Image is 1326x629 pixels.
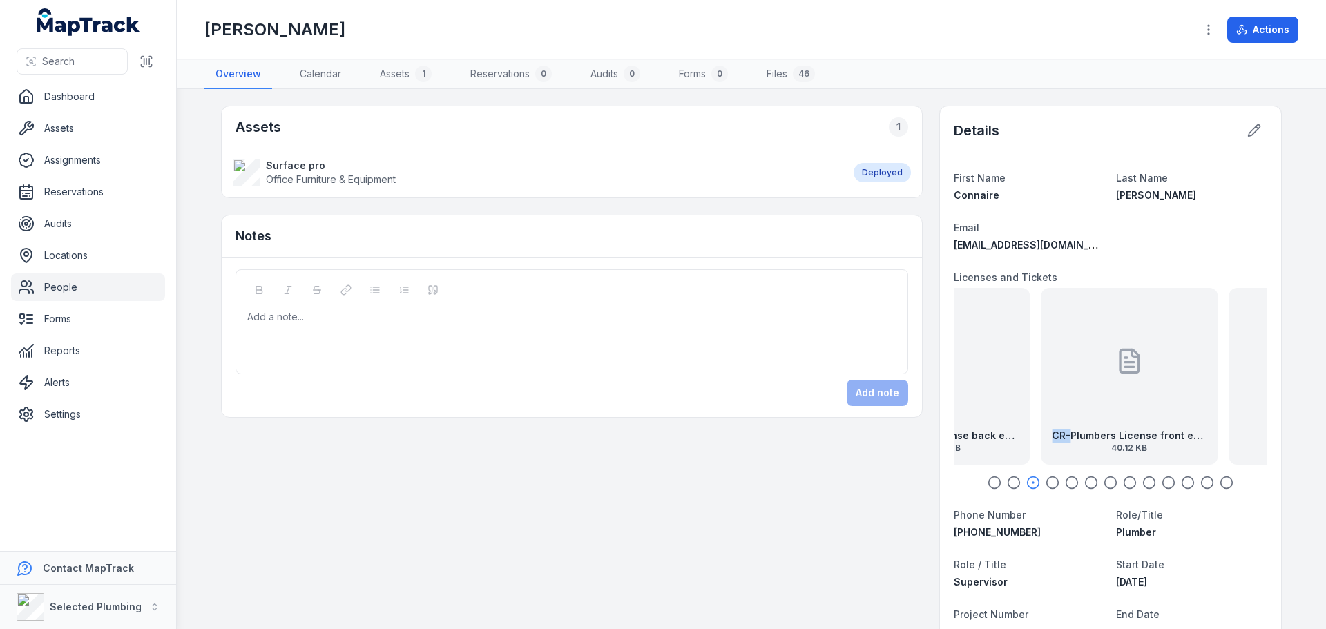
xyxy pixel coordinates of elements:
[793,66,815,82] div: 46
[1116,559,1164,570] span: Start Date
[889,117,908,137] div: 1
[954,189,999,201] span: Connaire
[37,8,140,36] a: MapTrack
[954,271,1057,283] span: Licenses and Tickets
[289,60,352,89] a: Calendar
[11,146,165,174] a: Assignments
[204,60,272,89] a: Overview
[11,400,165,428] a: Settings
[266,159,396,173] strong: Surface pro
[11,83,165,110] a: Dashboard
[1052,443,1207,454] span: 40.12 KB
[459,60,563,89] a: Reservations0
[954,172,1006,184] span: First Name
[954,526,1041,538] span: [PHONE_NUMBER]
[864,429,1019,443] strong: CR-Plumbing License back exp [DATE]
[369,60,443,89] a: Assets1
[668,60,739,89] a: Forms0
[42,55,75,68] span: Search
[233,159,840,186] a: Surface proOffice Furniture & Equipment
[11,242,165,269] a: Locations
[954,576,1008,588] span: Supervisor
[11,273,165,301] a: People
[1116,172,1168,184] span: Last Name
[11,115,165,142] a: Assets
[954,509,1026,521] span: Phone Number
[266,173,396,185] span: Office Furniture & Equipment
[756,60,826,89] a: Files46
[17,48,128,75] button: Search
[204,19,345,41] h1: [PERSON_NAME]
[11,369,165,396] a: Alerts
[236,226,271,246] h3: Notes
[11,210,165,238] a: Audits
[954,121,999,140] h2: Details
[864,443,1019,454] span: 53.26 KB
[50,601,142,612] strong: Selected Plumbing
[579,60,651,89] a: Audits0
[954,222,979,233] span: Email
[954,559,1006,570] span: Role / Title
[415,66,432,82] div: 1
[1227,17,1298,43] button: Actions
[1116,509,1163,521] span: Role/Title
[1116,189,1196,201] span: [PERSON_NAME]
[711,66,728,82] div: 0
[11,178,165,206] a: Reservations
[854,163,911,182] div: Deployed
[1116,526,1156,538] span: Plumber
[11,337,165,365] a: Reports
[624,66,640,82] div: 0
[11,305,165,333] a: Forms
[236,117,281,137] h2: Assets
[1116,576,1147,588] span: [DATE]
[43,562,134,574] strong: Contact MapTrack
[1052,429,1207,443] strong: CR-Plumbers License front exp [DATE]
[954,608,1028,620] span: Project Number
[1116,576,1147,588] time: 9/24/2024, 12:00:00 AM
[535,66,552,82] div: 0
[1116,608,1160,620] span: End Date
[954,239,1120,251] span: [EMAIL_ADDRESS][DOMAIN_NAME]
